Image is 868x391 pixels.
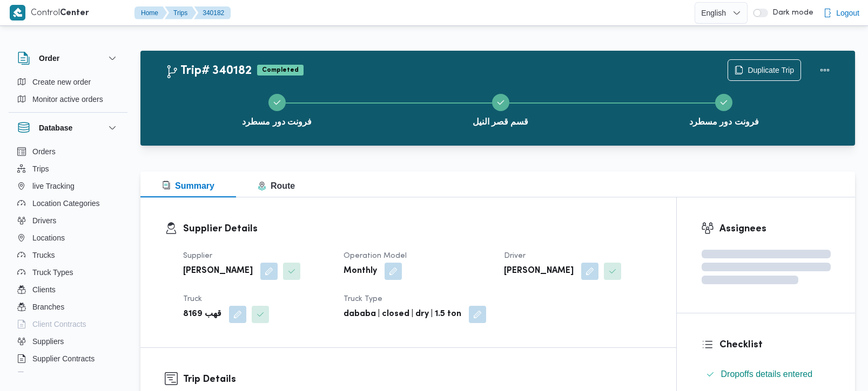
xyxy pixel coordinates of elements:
span: Duplicate Trip [748,64,794,77]
span: Dark mode [768,9,813,17]
h2: Trip# 340182 [165,64,252,78]
span: Truck Types [32,266,73,279]
button: Clients [13,281,123,298]
span: Locations [32,231,65,244]
button: Supplier Contracts [13,350,123,367]
span: Driver [504,252,526,259]
button: live Tracking [13,177,123,195]
span: live Tracking [32,180,75,193]
button: Logout [819,2,864,24]
span: Operation Model [344,252,407,259]
button: Create new order [13,73,123,91]
button: Client Contracts [13,315,123,333]
span: Client Contracts [32,318,86,331]
button: Orders [13,143,123,160]
button: Duplicate Trip [728,59,801,81]
span: Dropoffs details entered [721,369,813,379]
span: Summary [162,181,214,190]
h3: Trip Details [183,372,652,387]
button: Monitor active orders [13,91,123,108]
div: Order [9,73,127,112]
button: Locations [13,229,123,246]
span: Dropoffs details entered [721,368,813,381]
span: Trucks [32,249,55,262]
span: Supplier Contracts [32,352,95,365]
button: Actions [814,59,836,81]
button: Trucks [13,246,123,264]
b: Center [60,9,89,17]
button: قسم قصر النيل [389,81,613,137]
b: [PERSON_NAME] [183,265,253,278]
h3: Checklist [719,338,831,352]
button: Truck Types [13,264,123,281]
button: Drivers [13,212,123,229]
span: Create new order [32,76,91,88]
b: dababa | closed | dry | 1.5 ton [344,308,461,321]
b: قهب 8169 [183,308,221,321]
span: Clients [32,283,56,296]
span: Logout [836,6,859,19]
span: Truck [183,296,202,303]
button: Trips [13,160,123,177]
h3: Supplier Details [183,222,652,236]
button: Trips [165,6,196,19]
button: Home [134,6,167,19]
button: Location Categories [13,195,123,212]
button: Branches [13,298,123,315]
b: Completed [262,67,299,73]
span: Suppliers [32,335,64,348]
svg: Step 2 is complete [496,98,505,107]
span: Drivers [32,214,56,227]
span: Trips [32,162,49,175]
span: Branches [32,300,64,313]
div: Database [9,143,127,376]
button: Order [17,52,119,65]
span: Monitor active orders [32,93,103,106]
button: 340182 [194,6,231,19]
img: X8yXhbKr1z7QwAAAABJRU5ErkJggg== [10,5,25,20]
span: Completed [257,65,304,76]
span: Route [258,181,295,190]
button: Devices [13,367,123,385]
span: Truck Type [344,296,382,303]
h3: Assignees [719,222,831,236]
button: فرونت دور مسطرد [165,81,389,137]
svg: Step 1 is complete [273,98,281,107]
span: Orders [32,145,56,158]
button: Suppliers [13,333,123,350]
span: Devices [32,369,59,382]
b: [PERSON_NAME] [504,265,574,278]
svg: Step 3 is complete [719,98,728,107]
span: فرونت دور مسطرد [689,115,759,128]
span: Supplier [183,252,212,259]
span: فرونت دور مسطرد [242,115,312,128]
b: Monthly [344,265,377,278]
h3: Database [39,121,72,134]
button: Database [17,121,119,134]
span: Location Categories [32,197,100,210]
h3: Order [39,52,59,65]
span: قسم قصر النيل [473,115,529,128]
button: فرونت دور مسطرد [612,81,836,137]
button: Dropoffs details entered [702,366,831,383]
